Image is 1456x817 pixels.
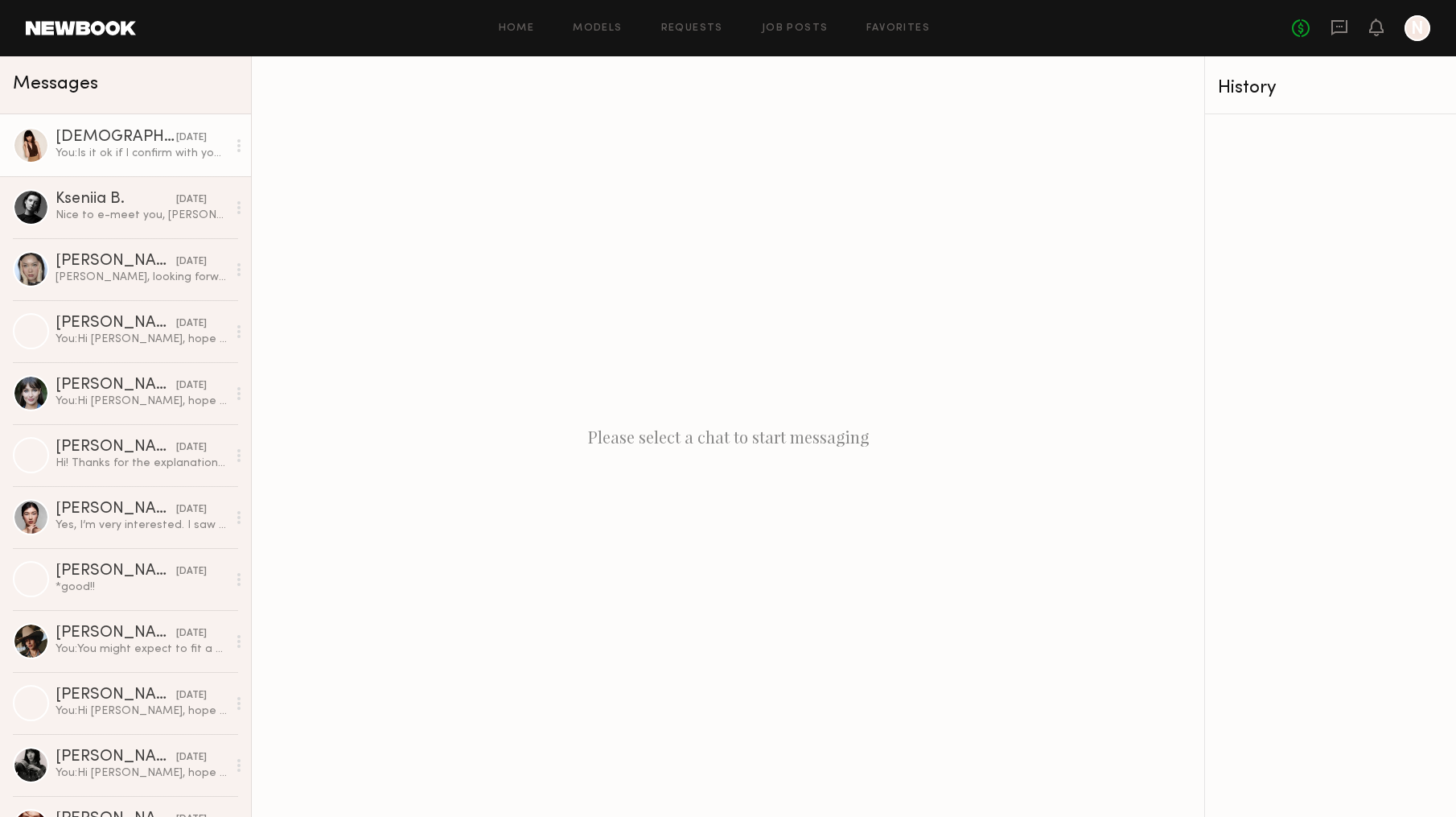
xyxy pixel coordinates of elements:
[56,146,227,161] div: You: Is it ok if I confirm with you the fitting day by [DATE] about the exact date and time and l...
[176,378,207,394] div: [DATE]
[56,687,176,704] div: [PERSON_NAME]
[56,254,176,270] div: [PERSON_NAME]
[762,23,829,34] a: Job Posts
[56,332,227,347] div: You: Hi [PERSON_NAME], hope you're doing well. I'm a womenswear fashion designer currently workin...
[1218,79,1443,97] div: History
[176,688,207,704] div: [DATE]
[176,502,207,518] div: [DATE]
[499,23,535,34] a: Home
[56,518,227,533] div: Yes, I’m very interested. I saw your instagram and your work looks beautiful.
[56,439,176,456] div: [PERSON_NAME]
[56,501,176,518] div: [PERSON_NAME]
[176,564,207,580] div: [DATE]
[252,56,1204,817] div: Please select a chat to start messaging
[13,75,98,93] span: Messages
[56,270,227,285] div: [PERSON_NAME], looking forward to another chance!
[1405,15,1430,41] a: N
[176,254,207,270] div: [DATE]
[56,208,227,223] div: Nice to e-meet you, [PERSON_NAME]! I’m currently in [GEOGRAPHIC_DATA], but I go back to LA pretty...
[56,704,227,719] div: You: Hi [PERSON_NAME], hope you're doing well. I'm a womenswear fashion designer currently workin...
[176,130,207,146] div: [DATE]
[176,440,207,456] div: [DATE]
[56,642,227,657] div: You: You might expect to fit a total of 12-14 pieces at each round of fitting, instead of 28. Bec...
[56,625,176,642] div: [PERSON_NAME]
[176,626,207,642] div: [DATE]
[866,23,930,34] a: Favorites
[661,23,723,34] a: Requests
[176,192,207,208] div: [DATE]
[56,316,176,332] div: [PERSON_NAME]
[56,580,227,595] div: *good!!
[56,749,176,765] div: [PERSON_NAME]
[56,394,227,409] div: You: Hi [PERSON_NAME], hope you're doing well. I'm a womenswear fashion designer currently workin...
[56,130,176,146] div: [DEMOGRAPHIC_DATA][PERSON_NAME]
[56,456,227,471] div: Hi! Thanks for the explanation — that really helps. I’m interested! I just moved to Downtown, so ...
[56,765,227,781] div: You: Hi [PERSON_NAME], hope you're doing well. I'm a womenswear fashion designer currently workin...
[56,378,176,394] div: [PERSON_NAME]
[573,23,622,34] a: Models
[176,316,207,332] div: [DATE]
[176,750,207,765] div: [DATE]
[56,563,176,580] div: [PERSON_NAME]
[56,192,176,208] div: Kseniia B.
